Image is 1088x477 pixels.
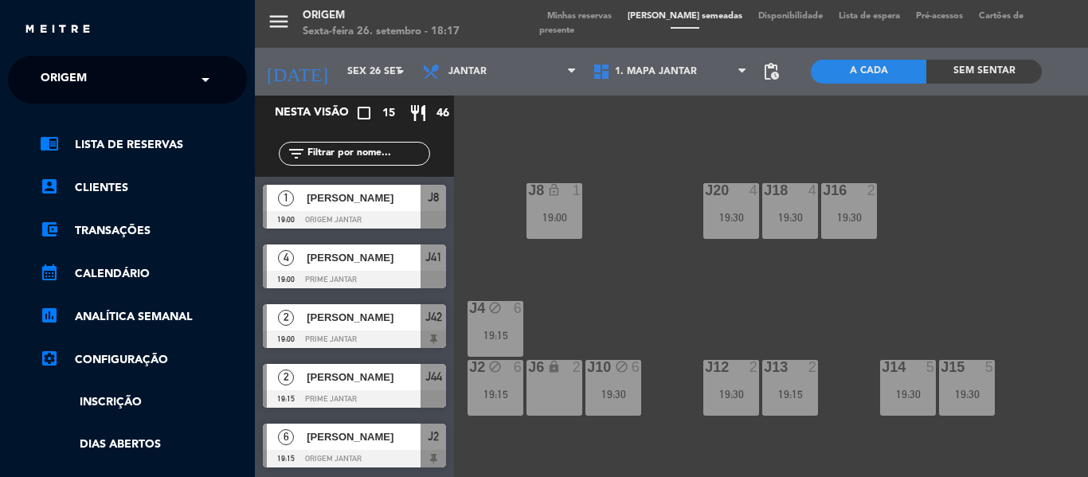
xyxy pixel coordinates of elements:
span: 2 [278,310,294,326]
i: calendar_month [40,263,59,282]
span: Origem [41,63,87,96]
input: Filtrar por nome... [306,145,429,162]
a: Inscrição [40,393,247,412]
span: 46 [436,104,449,123]
img: MEITRE [24,24,92,36]
i: account_balance_wallet [40,220,59,239]
a: Configuração [40,350,247,369]
i: restaurant [409,104,428,123]
div: Nesta visão [263,104,370,123]
span: J41 [425,248,442,267]
a: chrome_reader_modeLista de Reservas [40,135,247,154]
i: filter_list [287,144,306,163]
span: [PERSON_NAME] [307,190,421,206]
i: settings_applications [40,349,59,368]
span: 4 [278,250,294,266]
span: [PERSON_NAME] [307,369,421,385]
a: calendar_monthCalendário [40,264,247,283]
span: [PERSON_NAME] [307,309,421,326]
i: chrome_reader_mode [40,134,59,153]
span: 15 [382,104,395,123]
span: J44 [425,367,442,386]
a: account_balance_walletTransações [40,221,247,240]
i: account_box [40,177,59,196]
span: 1 [278,190,294,206]
span: 2 [278,369,294,385]
i: crop_square [354,104,374,123]
span: J8 [428,188,439,207]
span: J42 [425,307,442,326]
span: 6 [278,429,294,445]
span: [PERSON_NAME] [307,249,421,266]
span: J2 [428,427,439,446]
a: Dias abertos [40,436,247,454]
span: [PERSON_NAME] [307,428,421,445]
a: assessmentANALÍTICA SEMANAL [40,307,247,326]
i: assessment [40,306,59,325]
a: account_boxClientes [40,178,247,197]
